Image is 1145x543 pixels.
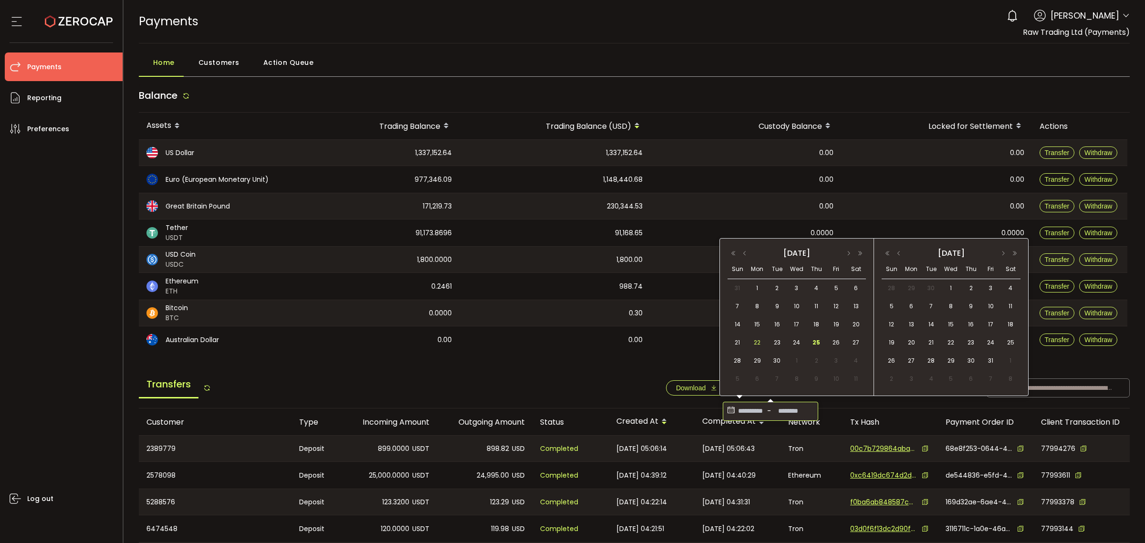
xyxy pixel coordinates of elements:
[378,443,409,454] span: 899.0000
[791,319,802,330] span: 17
[166,303,188,313] span: Bitcoin
[831,319,842,330] span: 19
[291,436,342,461] div: Deposit
[1005,337,1016,348] span: 25
[926,337,937,348] span: 21
[1084,202,1112,210] span: Withdraw
[146,227,158,239] img: usdt_portfolio.svg
[1033,417,1143,428] div: Client Transaction ID
[965,355,977,366] span: 30
[512,443,525,454] span: USD
[1041,470,1070,480] span: 77993611
[1040,200,1075,212] button: Transfer
[751,355,763,366] span: 29
[603,174,643,185] span: 1,148,440.68
[291,417,342,428] div: Type
[540,497,578,508] span: Completed
[166,335,219,345] span: Australian Dollar
[166,286,198,296] span: ETH
[429,308,452,319] span: 0.0000
[1001,228,1024,239] span: 0.0000
[491,523,509,534] span: 119.98
[423,201,452,212] span: 171,219.73
[787,260,806,279] th: Wed
[616,254,643,265] span: 1,800.00
[771,282,783,294] span: 2
[850,319,862,330] span: 20
[965,319,977,330] span: 16
[27,91,62,105] span: Reporting
[287,118,459,134] div: Trading Balance
[412,470,429,481] span: USDT
[831,282,842,294] span: 5
[921,260,941,279] th: Tue
[416,228,452,239] span: 91,173.8696
[1040,334,1075,346] button: Transfer
[1040,253,1075,266] button: Transfer
[811,282,822,294] span: 4
[945,282,957,294] span: 1
[965,301,977,312] span: 9
[1084,282,1112,290] span: Withdraw
[946,444,1012,454] span: 68e8f253-0644-4cdf-94a4-1aca6781e049
[1010,201,1024,212] span: 0.00
[1005,319,1016,330] span: 18
[702,497,750,508] span: [DATE] 04:31:31
[906,282,917,294] span: 29
[850,355,862,366] span: 4
[985,282,997,294] span: 3
[1045,149,1070,157] span: Transfer
[850,524,917,534] span: 03d0f6f13dc2d90faf49c32f50f49cf783a8d1393756519db42ba9316e91a9c9
[819,147,833,158] span: 0.00
[1084,229,1112,237] span: Withdraw
[1045,202,1070,210] span: Transfer
[751,337,763,348] span: 22
[606,147,643,158] span: 1,337,152.64
[886,373,897,385] span: 2
[850,497,917,507] span: f0ba6ab848587c02ab2ec20f57ce66ee63c635ff4e0d0cd47708383337a754d7
[811,228,833,239] span: 0.0000
[166,313,188,323] span: BTC
[886,337,897,348] span: 19
[751,246,842,261] div: [DATE]
[751,301,763,312] span: 8
[926,355,937,366] span: 28
[609,414,695,430] div: Created At
[751,319,763,330] span: 15
[512,523,525,534] span: USD
[146,147,158,158] img: usd_portfolio.svg
[615,228,643,239] span: 91,168.65
[532,417,609,428] div: Status
[1084,336,1112,344] span: Withdraw
[291,462,342,489] div: Deposit
[477,470,509,481] span: 24,995.00
[1079,173,1117,186] button: Withdraw
[146,307,158,319] img: btc_portfolio.svg
[166,148,194,158] span: US Dollar
[1041,524,1073,534] span: 77993144
[850,282,862,294] span: 6
[831,301,842,312] span: 12
[139,13,198,30] span: Payments
[415,147,452,158] span: 1,337,152.64
[902,260,922,279] th: Mon
[1045,282,1070,290] span: Transfer
[166,201,230,211] span: Great Britain Pound
[811,319,822,330] span: 18
[1084,256,1112,263] span: Withdraw
[841,118,1032,134] div: Locked for Settlement
[1084,149,1112,157] span: Withdraw
[166,175,269,185] span: Euro (European Monetary Unit)
[781,462,843,489] div: Ethereum
[487,443,509,454] span: 898.82
[985,319,997,330] span: 17
[965,282,977,294] span: 2
[1045,336,1070,344] span: Transfer
[1005,355,1016,366] span: 1
[1023,27,1130,38] span: Raw Trading Ltd (Payments)
[985,301,997,312] span: 10
[1079,253,1117,266] button: Withdraw
[850,373,862,385] span: 11
[945,337,957,348] span: 22
[146,254,158,265] img: usdc_portfolio.svg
